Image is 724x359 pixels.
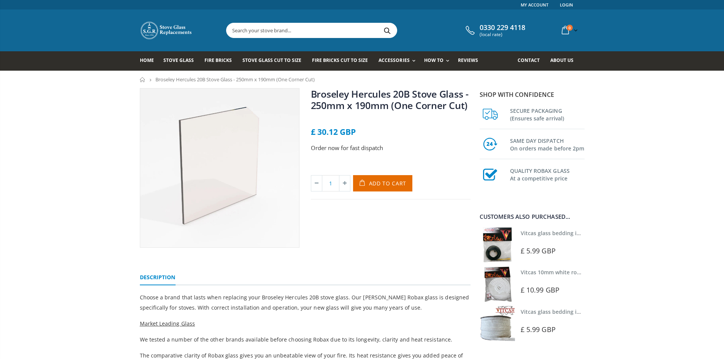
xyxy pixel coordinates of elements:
a: 0 [559,23,579,38]
a: Reviews [458,51,484,71]
span: (local rate) [480,32,525,37]
a: Vitcas 10mm white rope kit - includes rope seal and glue! [521,269,670,276]
img: Vitcas white rope, glue and gloves kit 10mm [480,266,515,302]
span: Market Leading Glass [140,320,195,327]
span: Reviews [458,57,478,63]
h3: QUALITY ROBAX GLASS At a competitive price [510,166,585,182]
span: About us [550,57,573,63]
h3: SAME DAY DISPATCH On orders made before 2pm [510,136,585,152]
div: Customers also purchased... [480,214,585,220]
span: We tested a number of the other brands available before choosing Robax due to its longevity, clar... [140,336,452,343]
a: Description [140,270,176,285]
span: £ 30.12 GBP [311,127,356,137]
img: SingleCornerCutstoveglass_47a4b226-5406-4546-ba74-e0a90fd307a9_800x_crop_center.webp [140,89,299,247]
span: 0 [567,25,573,31]
img: Vitcas stove glass bedding in tape [480,227,515,263]
a: Home [140,77,146,82]
span: 0330 229 4118 [480,24,525,32]
button: Search [379,23,396,38]
a: How To [424,51,453,71]
span: How To [424,57,444,63]
a: Vitcas glass bedding in tape - 2mm x 10mm x 2 meters [521,229,662,237]
a: Broseley Hercules 20B Stove Glass - 250mm x 190mm (One Corner Cut) [311,87,469,112]
a: Fire Bricks Cut To Size [312,51,374,71]
a: Fire Bricks [204,51,238,71]
span: Accessories [379,57,409,63]
span: Choose a brand that lasts when replacing your Broseley Hercules 20B stove glass. Our [PERSON_NAME... [140,294,469,311]
span: Contact [518,57,540,63]
p: Shop with confidence [480,90,585,99]
span: £ 10.99 GBP [521,285,559,294]
span: Fire Bricks [204,57,232,63]
a: Contact [518,51,545,71]
span: Fire Bricks Cut To Size [312,57,368,63]
span: £ 5.99 GBP [521,325,556,334]
a: About us [550,51,579,71]
a: Home [140,51,160,71]
img: Stove Glass Replacement [140,21,193,40]
p: Order now for fast dispatch [311,144,471,152]
span: Home [140,57,154,63]
button: Add to Cart [353,175,413,191]
img: Vitcas stove glass bedding in tape [480,306,515,341]
span: £ 5.99 GBP [521,246,556,255]
a: Accessories [379,51,419,71]
a: 0330 229 4118 (local rate) [464,24,525,37]
span: Add to Cart [369,180,407,187]
span: Broseley Hercules 20B Stove Glass - 250mm x 190mm (One Corner Cut) [155,76,315,83]
a: Vitcas glass bedding in tape - 2mm x 15mm x 2 meters (White) [521,308,682,315]
span: Stove Glass Cut To Size [242,57,301,63]
a: Stove Glass Cut To Size [242,51,307,71]
input: Search your stove brand... [227,23,482,38]
a: Stove Glass [163,51,200,71]
span: Stove Glass [163,57,194,63]
h3: SECURE PACKAGING (Ensures safe arrival) [510,106,585,122]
